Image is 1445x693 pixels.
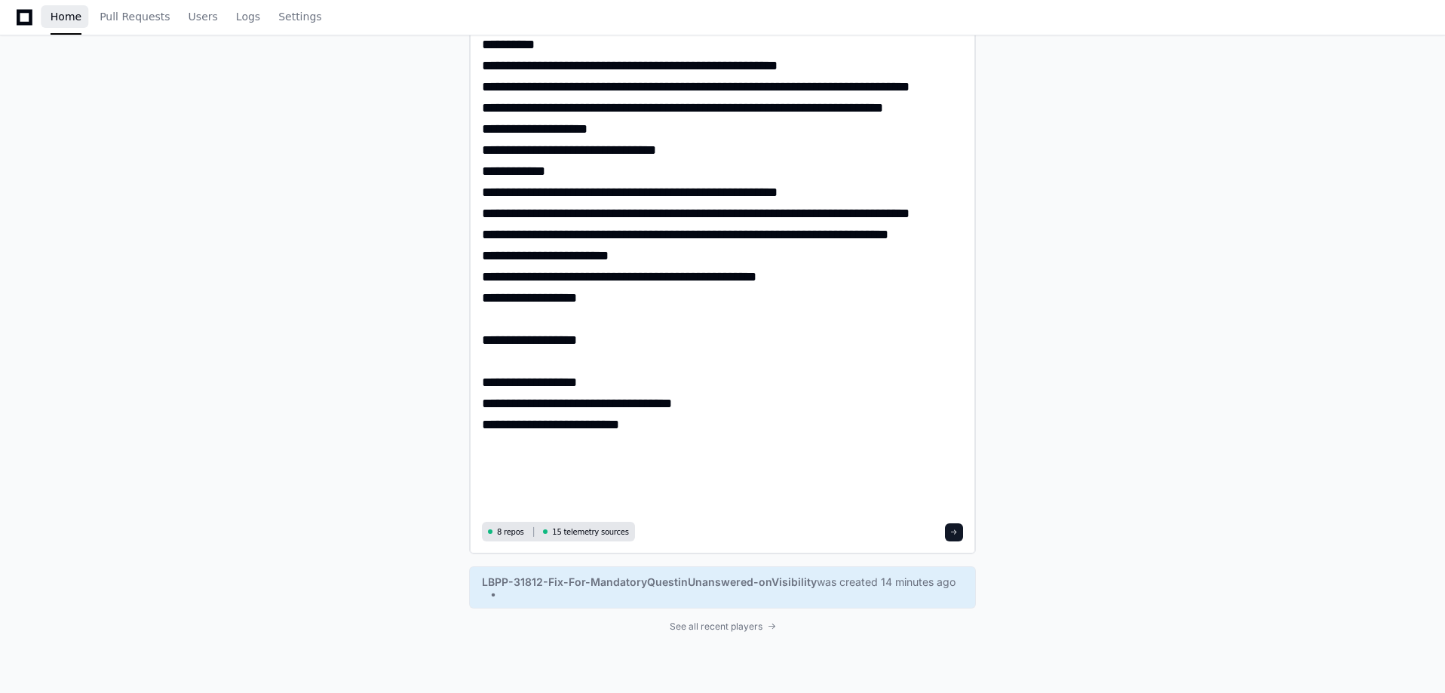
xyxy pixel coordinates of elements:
[552,526,628,538] span: 15 telemetry sources
[670,621,762,633] span: See all recent players
[817,575,956,590] span: was created 14 minutes ago
[100,12,170,21] span: Pull Requests
[51,12,81,21] span: Home
[497,526,524,538] span: 8 repos
[469,621,976,633] a: See all recent players
[482,575,963,600] a: LBPP-31812-Fix-For-MandatoryQuestinUnanswered-onVisibilitywas created 14 minutes ago
[278,12,321,21] span: Settings
[482,575,817,590] span: LBPP-31812-Fix-For-MandatoryQuestinUnanswered-onVisibility
[236,12,260,21] span: Logs
[189,12,218,21] span: Users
